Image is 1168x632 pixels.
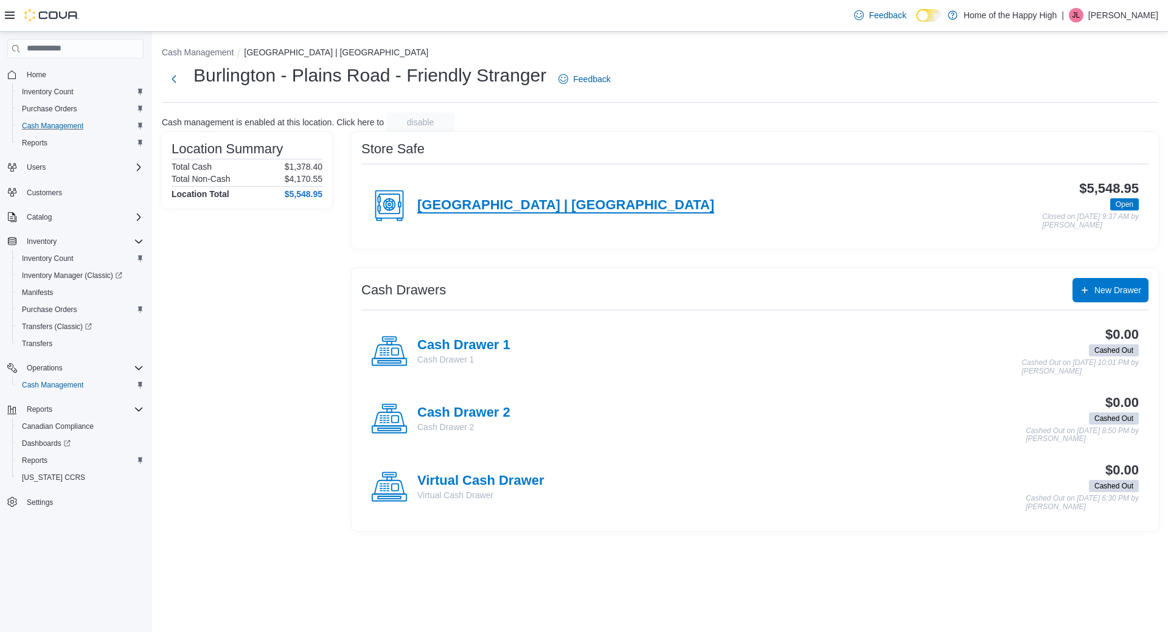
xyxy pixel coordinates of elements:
h6: Total Non-Cash [172,174,231,184]
span: Cashed Out [1089,480,1139,492]
p: | [1062,8,1064,23]
button: Cash Management [162,47,234,57]
button: Users [2,159,148,176]
span: Inventory Count [17,251,144,266]
p: Cashed Out on [DATE] 8:50 PM by [PERSON_NAME] [1026,427,1139,443]
span: Cashed Out [1094,413,1133,424]
a: Transfers (Classic) [12,318,148,335]
button: Inventory [2,233,148,250]
span: Transfers (Classic) [22,322,92,332]
a: Reports [17,136,52,150]
h1: Burlington - Plains Road - Friendly Stranger [193,63,546,88]
button: Reports [12,452,148,469]
button: New Drawer [1072,278,1149,302]
a: Feedback [849,3,911,27]
h3: Store Safe [361,142,425,156]
span: Home [22,67,144,82]
button: Inventory Count [12,83,148,100]
span: Manifests [17,285,144,300]
h4: Location Total [172,189,229,199]
span: Purchase Orders [22,305,77,314]
button: Reports [12,134,148,151]
a: Cash Management [17,378,88,392]
button: Inventory [22,234,61,249]
span: Cash Management [17,378,144,392]
nav: Complex example [7,61,144,543]
a: Inventory Manager (Classic) [17,268,127,283]
span: Transfers (Classic) [17,319,144,334]
span: Washington CCRS [17,470,144,485]
a: Customers [22,186,67,200]
span: Home [27,70,46,80]
a: Purchase Orders [17,102,82,116]
button: Settings [2,493,148,511]
button: [US_STATE] CCRS [12,469,148,486]
p: Home of the Happy High [964,8,1057,23]
span: Open [1116,199,1133,210]
span: Open [1110,198,1139,210]
span: Reports [22,402,144,417]
span: Purchase Orders [22,104,77,114]
a: Canadian Compliance [17,419,99,434]
span: Users [27,162,46,172]
button: Cash Management [12,377,148,394]
span: Inventory [27,237,57,246]
span: [US_STATE] CCRS [22,473,85,482]
span: Cash Management [22,121,83,131]
span: Customers [27,188,62,198]
a: Feedback [554,67,615,91]
span: JL [1072,8,1080,23]
h3: $0.00 [1105,327,1139,342]
p: $4,170.55 [285,174,322,184]
button: [GEOGRAPHIC_DATA] | [GEOGRAPHIC_DATA] [244,47,428,57]
span: Cashed Out [1094,481,1133,491]
h3: $0.00 [1105,395,1139,410]
a: Inventory Count [17,251,78,266]
span: Cash Management [22,380,83,390]
button: Catalog [22,210,57,224]
span: Catalog [27,212,52,222]
h3: Cash Drawers [361,283,446,297]
a: Cash Management [17,119,88,133]
span: New Drawer [1094,284,1141,296]
button: Canadian Compliance [12,418,148,435]
a: Settings [22,495,58,510]
button: Inventory Count [12,250,148,267]
a: Purchase Orders [17,302,82,317]
button: Home [2,66,148,83]
p: Cash Drawer 2 [417,421,510,433]
a: Reports [17,453,52,468]
span: Inventory Count [22,254,74,263]
button: Next [162,67,186,91]
p: Cash management is enabled at this location. Click here to [162,117,384,127]
span: Inventory [22,234,144,249]
h3: $5,548.95 [1079,181,1139,196]
span: Cash Management [17,119,144,133]
button: Purchase Orders [12,301,148,318]
h3: $0.00 [1105,463,1139,477]
span: disable [407,116,434,128]
h4: Cash Drawer 2 [417,405,510,421]
p: Cashed Out on [DATE] 6:30 PM by [PERSON_NAME] [1026,495,1139,511]
span: Cashed Out [1089,344,1139,356]
h4: Cash Drawer 1 [417,338,510,353]
h6: Total Cash [172,162,212,172]
span: Cashed Out [1089,412,1139,425]
button: Transfers [12,335,148,352]
span: Feedback [573,73,610,85]
button: Manifests [12,284,148,301]
button: Cash Management [12,117,148,134]
button: Catalog [2,209,148,226]
h4: $5,548.95 [285,189,322,199]
span: Transfers [22,339,52,349]
a: Transfers [17,336,57,351]
a: Transfers (Classic) [17,319,97,334]
span: Users [22,160,144,175]
span: Settings [22,495,144,510]
span: Operations [22,361,144,375]
button: Reports [2,401,148,418]
a: Home [22,68,51,82]
span: Reports [27,405,52,414]
span: Cashed Out [1094,345,1133,356]
span: Feedback [869,9,906,21]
